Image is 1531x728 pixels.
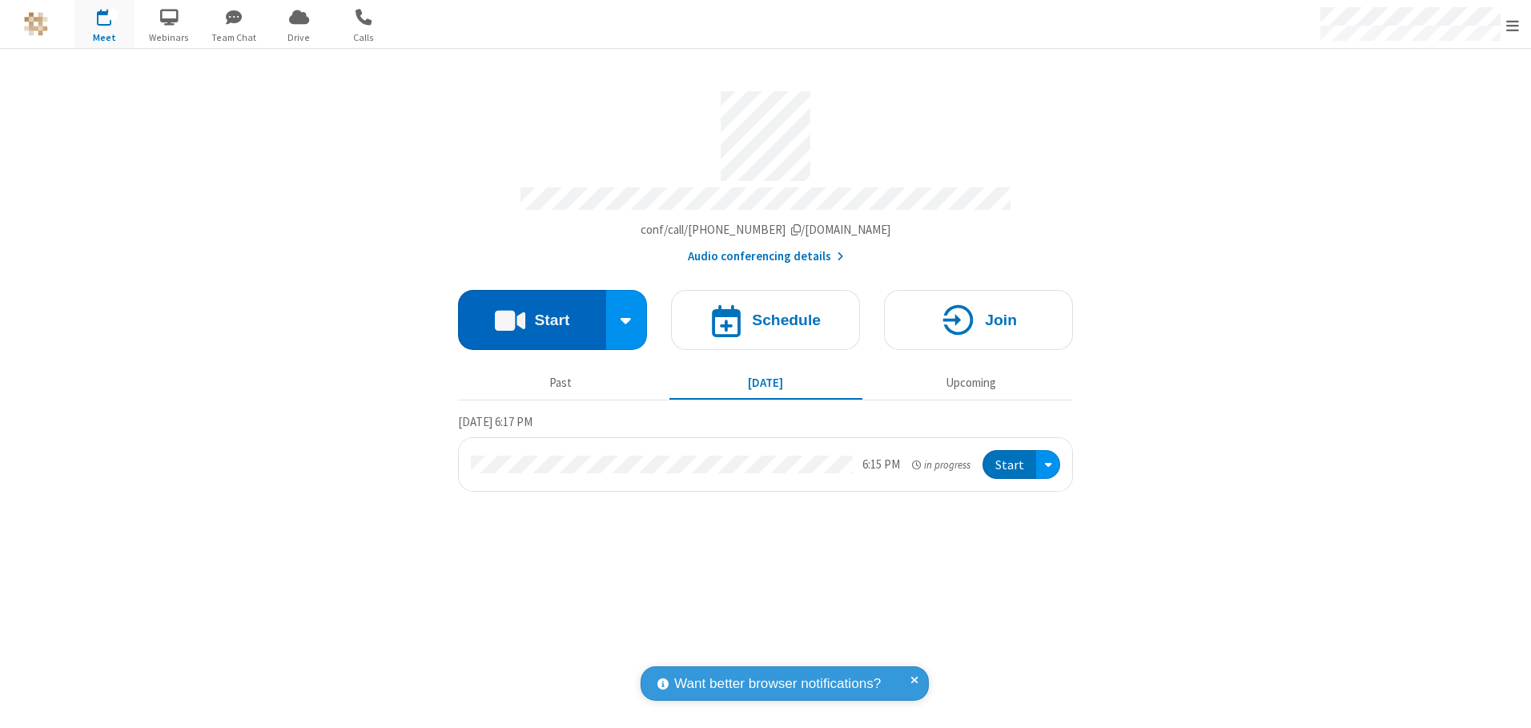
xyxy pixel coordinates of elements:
[669,368,862,398] button: [DATE]
[641,222,891,237] span: Copy my meeting room link
[458,412,1073,493] section: Today's Meetings
[874,368,1067,398] button: Upcoming
[204,30,264,45] span: Team Chat
[688,247,844,266] button: Audio conferencing details
[458,414,532,429] span: [DATE] 6:17 PM
[982,450,1036,480] button: Start
[464,368,657,398] button: Past
[74,30,135,45] span: Meet
[458,79,1073,266] section: Account details
[108,9,119,21] div: 1
[862,456,900,474] div: 6:15 PM
[674,674,881,694] span: Want better browser notifications?
[884,290,1073,350] button: Join
[24,12,48,36] img: QA Selenium DO NOT DELETE OR CHANGE
[671,290,860,350] button: Schedule
[334,30,394,45] span: Calls
[912,457,970,473] em: in progress
[458,290,606,350] button: Start
[641,221,891,239] button: Copy my meeting room linkCopy my meeting room link
[985,312,1017,328] h4: Join
[1036,450,1060,480] div: Open menu
[534,312,569,328] h4: Start
[606,290,648,350] div: Start conference options
[752,312,821,328] h4: Schedule
[269,30,329,45] span: Drive
[139,30,199,45] span: Webinars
